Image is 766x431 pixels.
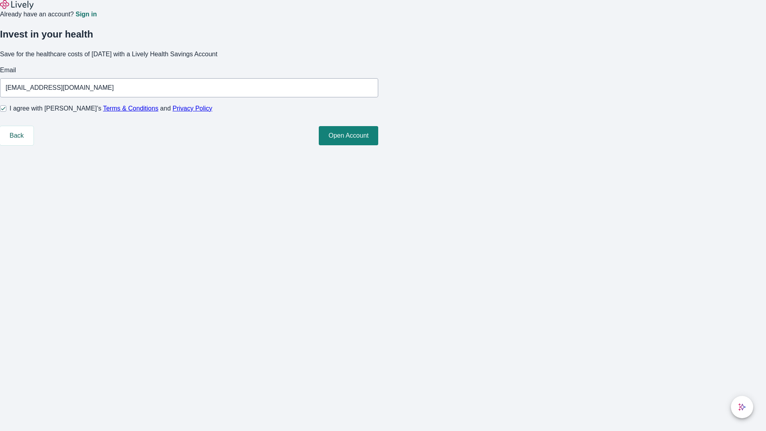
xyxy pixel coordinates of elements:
a: Terms & Conditions [103,105,158,112]
span: I agree with [PERSON_NAME]’s and [10,104,212,113]
a: Sign in [75,11,97,18]
svg: Lively AI Assistant [738,403,746,411]
button: Open Account [319,126,378,145]
a: Privacy Policy [173,105,213,112]
button: chat [731,396,753,418]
